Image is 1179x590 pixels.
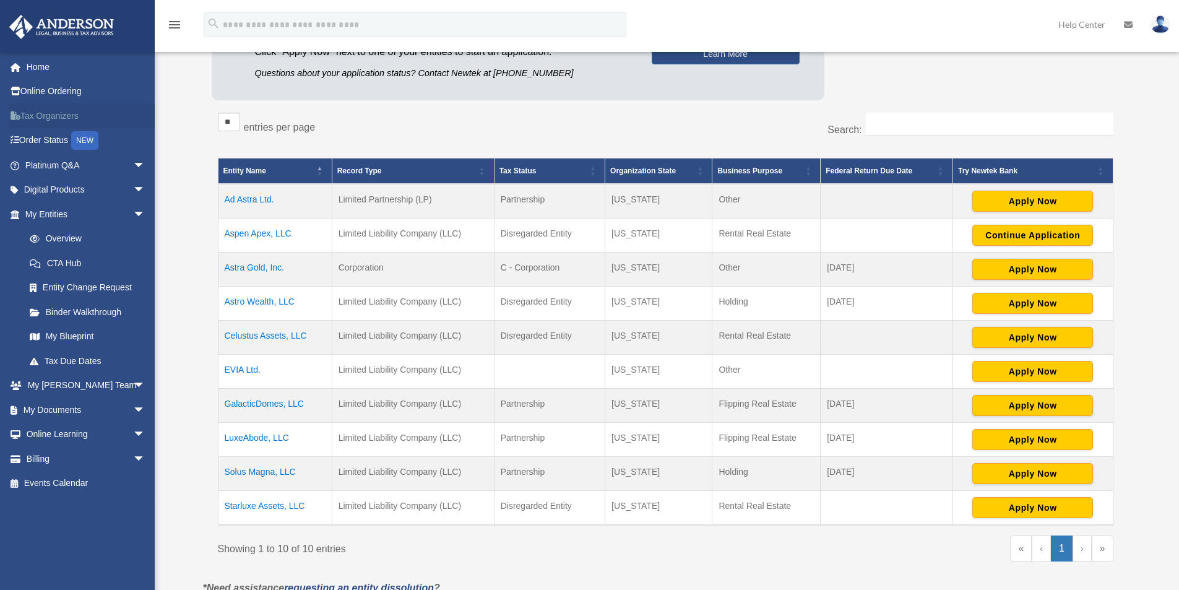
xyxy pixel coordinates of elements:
[494,184,605,219] td: Partnership
[332,321,494,355] td: Limited Liability Company (LLC)
[17,251,158,275] a: CTA Hub
[712,423,821,457] td: Flipping Real Estate
[71,131,98,150] div: NEW
[9,54,164,79] a: Home
[605,491,712,526] td: [US_STATE]
[332,219,494,253] td: Limited Liability Company (LLC)
[712,355,821,389] td: Other
[218,184,332,219] td: Ad Astra Ltd.
[605,253,712,287] td: [US_STATE]
[133,202,158,227] span: arrow_drop_down
[133,373,158,399] span: arrow_drop_down
[9,373,164,398] a: My [PERSON_NAME] Teamarrow_drop_down
[332,457,494,491] td: Limited Liability Company (LLC)
[605,389,712,423] td: [US_STATE]
[712,184,821,219] td: Other
[332,389,494,423] td: Limited Liability Company (LLC)
[133,446,158,472] span: arrow_drop_down
[494,389,605,423] td: Partnership
[494,321,605,355] td: Disregarded Entity
[712,491,821,526] td: Rental Real Estate
[494,491,605,526] td: Disregarded Entity
[218,287,332,321] td: Astro Wealth, LLC
[494,423,605,457] td: Partnership
[332,355,494,389] td: Limited Liability Company (LLC)
[218,389,332,423] td: GalacticDomes, LLC
[255,43,633,61] p: Click "Apply Now" next to one of your entities to start an application.
[972,327,1093,348] button: Apply Now
[332,158,494,184] th: Record Type: Activate to sort
[9,397,164,422] a: My Documentsarrow_drop_down
[972,361,1093,382] button: Apply Now
[1032,536,1051,562] a: Previous
[17,324,158,349] a: My Blueprint
[821,158,953,184] th: Federal Return Due Date: Activate to sort
[972,191,1093,212] button: Apply Now
[494,219,605,253] td: Disregarded Entity
[605,219,712,253] td: [US_STATE]
[218,423,332,457] td: LuxeAbode, LLC
[218,253,332,287] td: Astra Gold, Inc.
[826,167,912,175] span: Federal Return Due Date
[1010,536,1032,562] a: First
[332,491,494,526] td: Limited Liability Company (LLC)
[207,17,220,30] i: search
[9,79,164,104] a: Online Ordering
[218,457,332,491] td: Solus Magna, LLC
[712,158,821,184] th: Business Purpose: Activate to sort
[712,389,821,423] td: Flipping Real Estate
[652,43,800,64] a: Learn More
[972,463,1093,484] button: Apply Now
[494,253,605,287] td: C - Corporation
[9,153,164,178] a: Platinum Q&Aarrow_drop_down
[605,158,712,184] th: Organization State: Activate to sort
[821,253,953,287] td: [DATE]
[605,457,712,491] td: [US_STATE]
[605,423,712,457] td: [US_STATE]
[9,128,164,154] a: Order StatusNEW
[17,275,158,300] a: Entity Change Request
[167,17,182,32] i: menu
[133,397,158,423] span: arrow_drop_down
[712,253,821,287] td: Other
[1151,15,1170,33] img: User Pic
[972,225,1093,246] button: Continue Application
[494,457,605,491] td: Partnership
[605,321,712,355] td: [US_STATE]
[605,355,712,389] td: [US_STATE]
[17,300,158,324] a: Binder Walkthrough
[332,184,494,219] td: Limited Partnership (LP)
[6,15,118,39] img: Anderson Advisors Platinum Portal
[712,457,821,491] td: Holding
[223,167,266,175] span: Entity Name
[499,167,537,175] span: Tax Status
[218,219,332,253] td: Aspen Apex, LLC
[9,446,164,471] a: Billingarrow_drop_down
[218,321,332,355] td: Celustus Assets, LLC
[610,167,676,175] span: Organization State
[17,227,152,251] a: Overview
[255,66,633,81] p: Questions about your application status? Contact Newtek at [PHONE_NUMBER]
[133,178,158,203] span: arrow_drop_down
[332,287,494,321] td: Limited Liability Company (LLC)
[972,293,1093,314] button: Apply Now
[9,422,164,447] a: Online Learningarrow_drop_down
[605,287,712,321] td: [US_STATE]
[133,422,158,448] span: arrow_drop_down
[712,287,821,321] td: Holding
[972,259,1093,280] button: Apply Now
[218,491,332,526] td: Starluxe Assets, LLC
[494,158,605,184] th: Tax Status: Activate to sort
[332,253,494,287] td: Corporation
[972,497,1093,518] button: Apply Now
[605,184,712,219] td: [US_STATE]
[958,163,1094,178] div: Try Newtek Bank
[218,158,332,184] th: Entity Name: Activate to invert sorting
[337,167,382,175] span: Record Type
[9,103,164,128] a: Tax Organizers
[821,457,953,491] td: [DATE]
[133,153,158,178] span: arrow_drop_down
[17,349,158,373] a: Tax Due Dates
[9,178,164,202] a: Digital Productsarrow_drop_down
